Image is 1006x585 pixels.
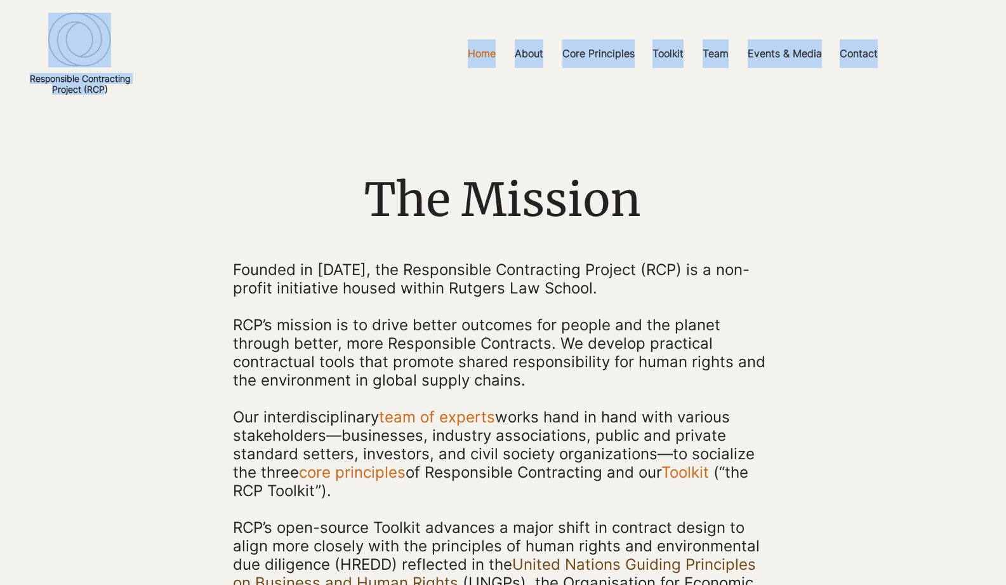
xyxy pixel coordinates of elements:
[556,39,641,68] p: Core Principles
[458,39,505,68] a: Home
[553,39,643,68] a: Core Principles
[233,463,748,500] span: (“the RCP Toolkit”).
[379,408,495,426] a: team of experts
[693,39,738,68] a: Team
[738,39,830,68] a: Events & Media
[508,39,550,68] p: About
[833,39,884,68] p: Contact
[741,39,828,68] p: Events & Media
[30,73,130,95] a: Responsible ContractingProject (RCP)
[233,316,765,389] span: RCP’s mission is to drive better outcomes for people and the planet through better, more Responsi...
[364,171,641,229] span: The Mission
[643,39,693,68] a: Toolkit
[661,463,709,481] a: Toolkit
[505,39,553,68] a: About
[233,408,755,481] span: Our interdisciplinary works hand in hand with various stakeholders—businesses, industry associati...
[299,463,406,481] a: core principles
[350,39,995,68] nav: Site
[696,39,735,68] p: Team
[646,39,690,68] p: Toolkit
[830,39,887,68] a: Contact
[233,260,750,297] span: Founded in [DATE], the Responsible Contracting Project (RCP) is a non-profit initiative housed wi...
[461,39,502,68] p: Home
